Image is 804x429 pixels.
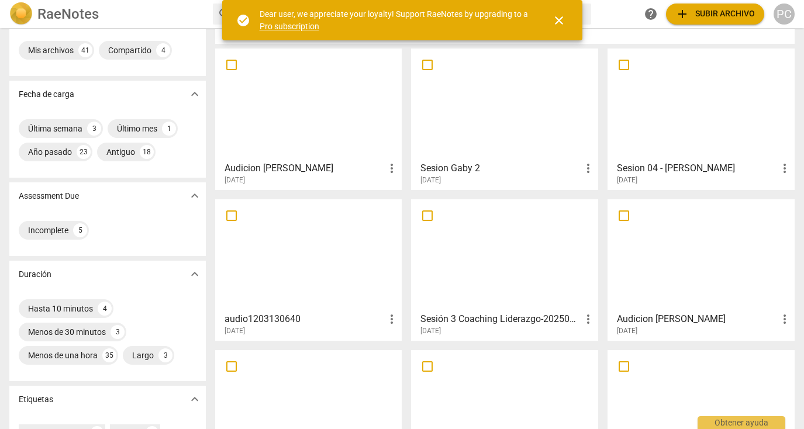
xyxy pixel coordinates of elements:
h2: RaeNotes [37,6,99,22]
span: expand_more [188,189,202,203]
a: audio1203130640[DATE] [219,203,398,335]
span: [DATE] [420,175,441,185]
p: Fecha de carga [19,88,74,101]
h3: Sesion Gaby 2 [420,161,581,175]
span: more_vert [385,312,399,326]
p: Duración [19,268,51,281]
div: 4 [156,43,170,57]
button: Subir [666,4,764,25]
p: Etiquetas [19,393,53,406]
div: Menos de una hora [28,350,98,361]
a: Pro subscription [260,22,319,31]
button: Mostrar más [186,187,203,205]
div: Menos de 30 minutos [28,326,106,338]
span: search [218,7,232,21]
span: add [675,7,689,21]
button: Mostrar más [186,390,203,408]
h3: audio1203130640 [225,312,385,326]
span: [DATE] [617,326,637,336]
a: Audicion [PERSON_NAME][DATE] [219,53,398,185]
span: [DATE] [225,175,245,185]
a: Sesión 3 Coaching Liderazgo-20250630_083728-Grabación de la reunión[DATE] [415,203,594,335]
div: 4 [98,302,112,316]
a: Sesion Gaby 2[DATE] [415,53,594,185]
div: Mis archivos [28,44,74,56]
div: 1 [162,122,176,136]
span: more_vert [778,312,792,326]
span: Subir archivo [675,7,755,21]
span: expand_more [188,87,202,101]
div: 18 [140,145,154,159]
div: 35 [102,348,116,362]
div: 3 [87,122,101,136]
div: 3 [111,325,125,339]
span: more_vert [581,161,595,175]
div: Incomplete [28,224,68,236]
h3: Audicion Claudia [225,161,385,175]
span: more_vert [778,161,792,175]
button: Cerrar [545,6,573,34]
div: 23 [77,145,91,159]
div: Hasta 10 minutos [28,303,93,314]
span: expand_more [188,267,202,281]
p: Assessment Due [19,190,79,202]
button: Mostrar más [186,85,203,103]
a: Audicion [PERSON_NAME][DATE] [612,203,791,335]
div: Última semana [28,123,82,134]
div: Antiguo [106,146,135,158]
div: 41 [78,43,92,57]
span: [DATE] [225,326,245,336]
span: help [644,7,658,21]
span: more_vert [385,161,399,175]
span: more_vert [581,312,595,326]
h3: Audicion Arturo [617,312,778,326]
div: 3 [158,348,172,362]
a: LogoRaeNotes [9,2,203,26]
div: Largo [132,350,154,361]
button: Mostrar más [186,265,203,283]
h3: Sesión 3 Coaching Liderazgo-20250630_083728-Grabación de la reunión [420,312,581,326]
button: PC [774,4,795,25]
a: Obtener ayuda [640,4,661,25]
span: check_circle [236,13,250,27]
div: Dear user, we appreciate your loyalty! Support RaeNotes by upgrading to a [260,8,531,32]
div: Último mes [117,123,157,134]
div: Obtener ayuda [698,416,785,429]
div: Compartido [108,44,151,56]
h3: Sesion 04 - Lourdes Santos [617,161,778,175]
div: 5 [73,223,87,237]
span: close [552,13,566,27]
img: Logo [9,2,33,26]
span: [DATE] [617,175,637,185]
a: Sesion 04 - [PERSON_NAME][DATE] [612,53,791,185]
div: Año pasado [28,146,72,158]
span: [DATE] [420,326,441,336]
span: expand_more [188,392,202,406]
